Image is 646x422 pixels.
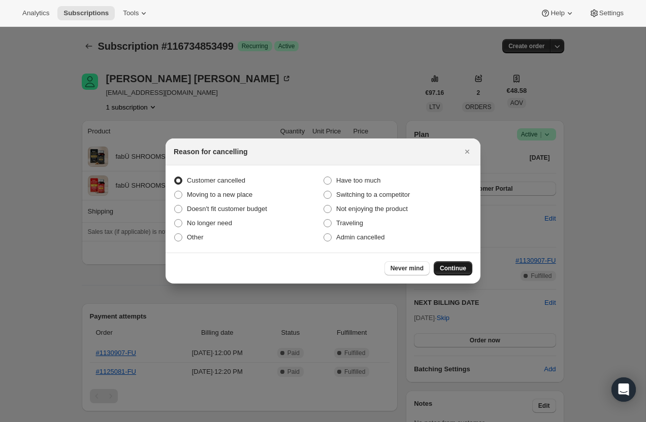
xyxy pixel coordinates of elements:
[16,6,55,20] button: Analytics
[63,9,109,17] span: Subscriptions
[336,191,410,198] span: Switching to a competitor
[434,261,472,275] button: Continue
[583,6,630,20] button: Settings
[187,177,245,184] span: Customer cancelled
[384,261,430,275] button: Never mind
[551,9,564,17] span: Help
[187,219,232,227] span: No longer need
[611,377,636,402] div: Open Intercom Messenger
[22,9,49,17] span: Analytics
[336,205,408,213] span: Not enjoying the product
[336,177,380,184] span: Have too much
[187,191,252,198] span: Moving to a new place
[391,264,424,272] span: Never mind
[336,233,384,241] span: Admin cancelled
[187,233,204,241] span: Other
[534,6,580,20] button: Help
[440,264,466,272] span: Continue
[117,6,155,20] button: Tools
[599,9,624,17] span: Settings
[123,9,139,17] span: Tools
[460,145,474,159] button: Close
[336,219,363,227] span: Traveling
[57,6,115,20] button: Subscriptions
[187,205,267,213] span: Doesn't fit customer budget
[174,147,247,157] h2: Reason for cancelling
